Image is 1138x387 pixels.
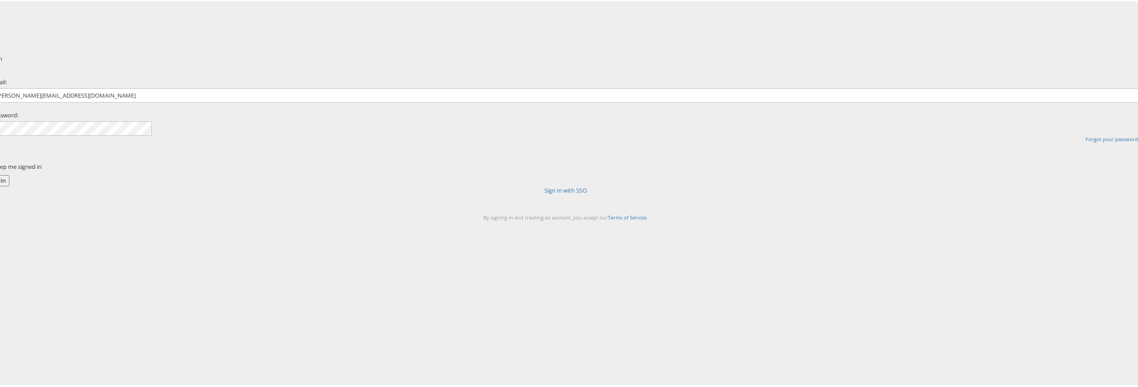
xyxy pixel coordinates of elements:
a: Terms of Service [608,213,647,219]
a: Sign in with SSO [544,185,587,193]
